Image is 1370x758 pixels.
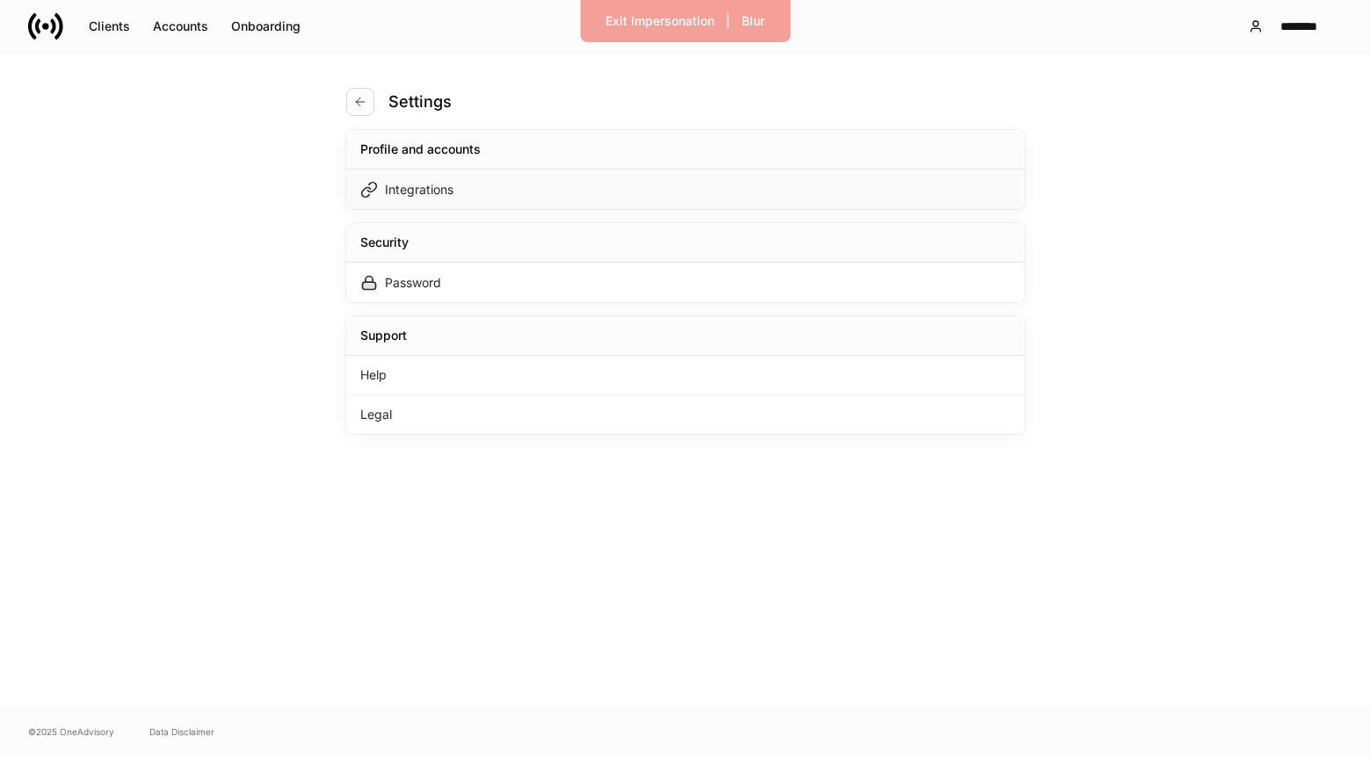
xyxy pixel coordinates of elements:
div: Help [346,356,1025,395]
div: Accounts [153,18,208,35]
button: Accounts [141,12,220,40]
a: Data Disclaimer [149,725,214,739]
button: Clients [77,12,141,40]
div: Integrations [385,181,453,199]
div: Exit Impersonation [605,12,714,30]
div: Profile and accounts [360,141,481,158]
div: Support [360,327,407,344]
button: Exit Impersonation [594,7,726,35]
div: Security [360,234,409,251]
div: Onboarding [231,18,301,35]
button: Blur [730,7,776,35]
span: © 2025 OneAdvisory [28,725,114,739]
div: Blur [742,12,765,30]
div: Clients [89,18,130,35]
h4: Settings [388,91,452,112]
div: Password [385,274,441,292]
button: Onboarding [220,12,312,40]
div: Legal [346,395,1025,434]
